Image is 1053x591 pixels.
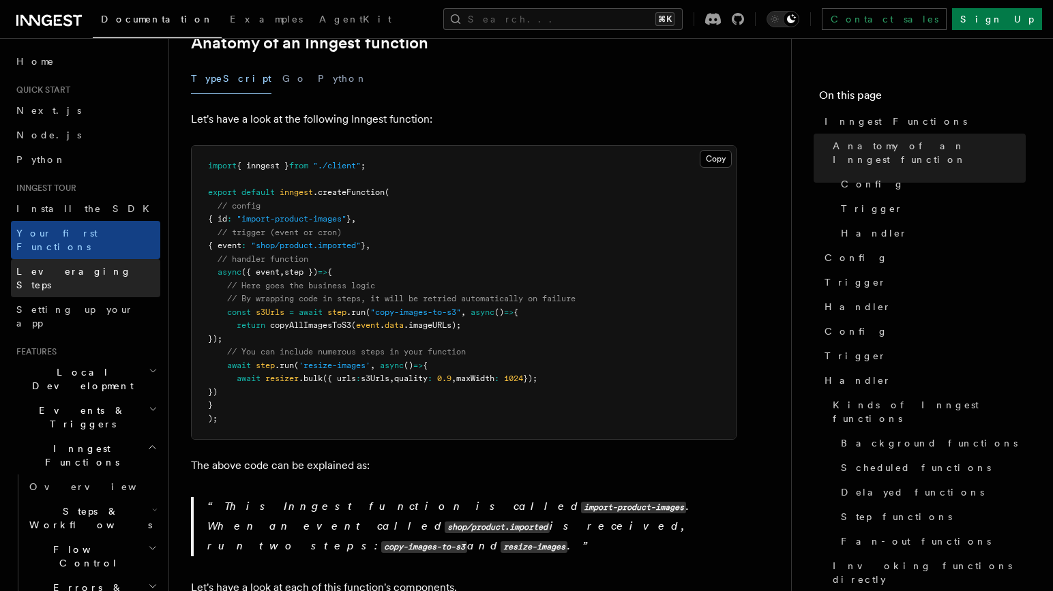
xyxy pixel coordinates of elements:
[327,307,346,317] span: step
[389,374,394,383] span: ,
[825,275,887,289] span: Trigger
[833,398,1026,425] span: Kinds of Inngest functions
[299,374,323,383] span: .bulk
[827,393,1026,431] a: Kinds of Inngest functions
[437,374,451,383] span: 0.9
[835,504,1026,529] a: Step functions
[351,320,356,330] span: (
[361,241,366,250] span: }
[835,221,1026,245] a: Handler
[24,504,152,532] span: Steps & Workflows
[294,361,299,370] span: (
[381,541,467,553] code: copy-images-to-s3
[819,270,1026,294] a: Trigger
[385,320,404,330] span: data
[361,161,366,170] span: ;
[841,510,952,524] span: Step functions
[346,214,351,224] span: }
[319,14,391,25] span: AgentKit
[825,349,887,363] span: Trigger
[208,187,237,197] span: export
[241,241,246,250] span: :
[370,361,375,370] span: ,
[29,481,170,492] span: Overview
[356,374,361,383] span: :
[827,134,1026,172] a: Anatomy of an Inngest function
[11,85,70,95] span: Quick start
[11,98,160,123] a: Next.js
[191,456,737,475] p: The above code can be explained as:
[11,346,57,357] span: Features
[428,374,432,383] span: :
[11,297,160,335] a: Setting up your app
[16,130,81,140] span: Node.js
[208,400,213,410] span: }
[11,360,160,398] button: Local Development
[835,455,1026,480] a: Scheduled functions
[11,123,160,147] a: Node.js
[461,307,466,317] span: ,
[208,414,218,423] span: );
[11,436,160,474] button: Inngest Functions
[284,267,318,277] span: step })
[841,461,991,474] span: Scheduled functions
[227,281,375,290] span: // Here goes the business logic
[280,187,313,197] span: inngest
[24,543,148,570] span: Flow Control
[24,474,160,499] a: Overview
[581,502,686,513] code: import-product-images
[222,4,311,37] a: Examples
[24,499,160,537] button: Steps & Workflows
[318,267,327,277] span: =>
[841,534,991,548] span: Fan-out functions
[11,49,160,74] a: Home
[835,196,1026,221] a: Trigger
[819,319,1026,344] a: Config
[819,344,1026,368] a: Trigger
[227,307,251,317] span: const
[323,374,356,383] span: ({ urls
[16,266,132,290] span: Leveraging Steps
[700,150,732,168] button: Copy
[311,4,400,37] a: AgentKit
[952,8,1042,30] a: Sign Up
[208,334,222,344] span: });
[299,307,323,317] span: await
[16,154,66,165] span: Python
[289,307,294,317] span: =
[16,228,98,252] span: Your first Functions
[841,485,984,499] span: Delayed functions
[394,374,428,383] span: quality
[227,347,466,357] span: // You can include numerous steps in your function
[404,320,461,330] span: .imageURLs);
[835,172,1026,196] a: Config
[451,374,456,383] span: ,
[833,559,1026,586] span: Invoking functions directly
[835,529,1026,554] a: Fan-out functions
[404,361,413,370] span: ()
[819,109,1026,134] a: Inngest Functions
[218,228,342,237] span: // trigger (event or cron)
[11,196,160,221] a: Install the SDK
[289,161,308,170] span: from
[313,161,361,170] span: "./client"
[655,12,674,26] kbd: ⌘K
[835,431,1026,455] a: Background functions
[514,307,518,317] span: {
[825,300,891,314] span: Handler
[270,320,351,330] span: copyAllImagesToS3
[356,320,380,330] span: event
[282,63,307,94] button: Go
[11,365,149,393] span: Local Development
[504,374,523,383] span: 1024
[256,307,284,317] span: s3Urls
[825,251,888,264] span: Config
[380,320,385,330] span: .
[833,139,1026,166] span: Anatomy of an Inngest function
[16,304,134,329] span: Setting up your app
[825,115,967,128] span: Inngest Functions
[16,55,55,68] span: Home
[93,4,222,38] a: Documentation
[280,267,284,277] span: ,
[11,259,160,297] a: Leveraging Steps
